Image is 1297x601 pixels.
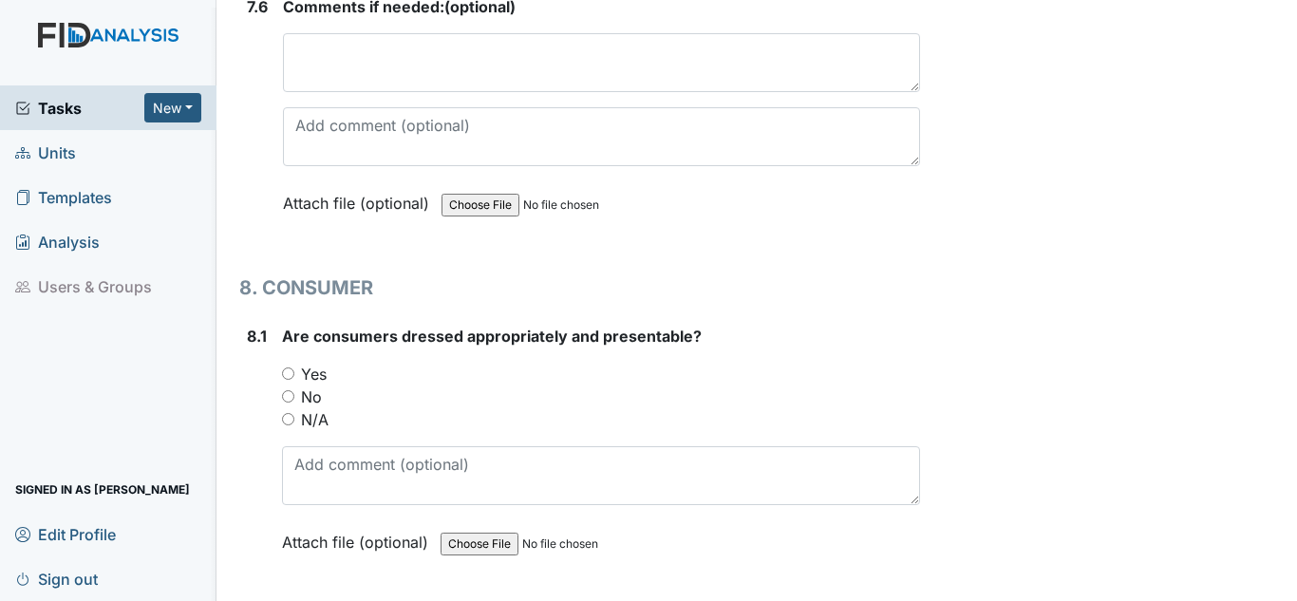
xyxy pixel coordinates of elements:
span: Edit Profile [15,519,116,549]
a: Tasks [15,97,144,120]
button: New [144,93,201,122]
span: Units [15,138,76,167]
span: Templates [15,182,112,212]
label: Attach file (optional) [282,520,436,554]
span: Signed in as [PERSON_NAME] [15,475,190,504]
span: Sign out [15,564,98,593]
span: Are consumers dressed appropriately and presentable? [282,327,702,346]
label: No [301,385,322,408]
label: N/A [301,408,329,431]
input: Yes [282,367,294,380]
span: Analysis [15,227,100,256]
label: Yes [301,363,327,385]
label: 8.1 [247,325,267,347]
input: N/A [282,413,294,425]
label: Attach file (optional) [283,181,437,215]
input: No [282,390,294,403]
h1: 8. CONSUMER [239,273,920,302]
